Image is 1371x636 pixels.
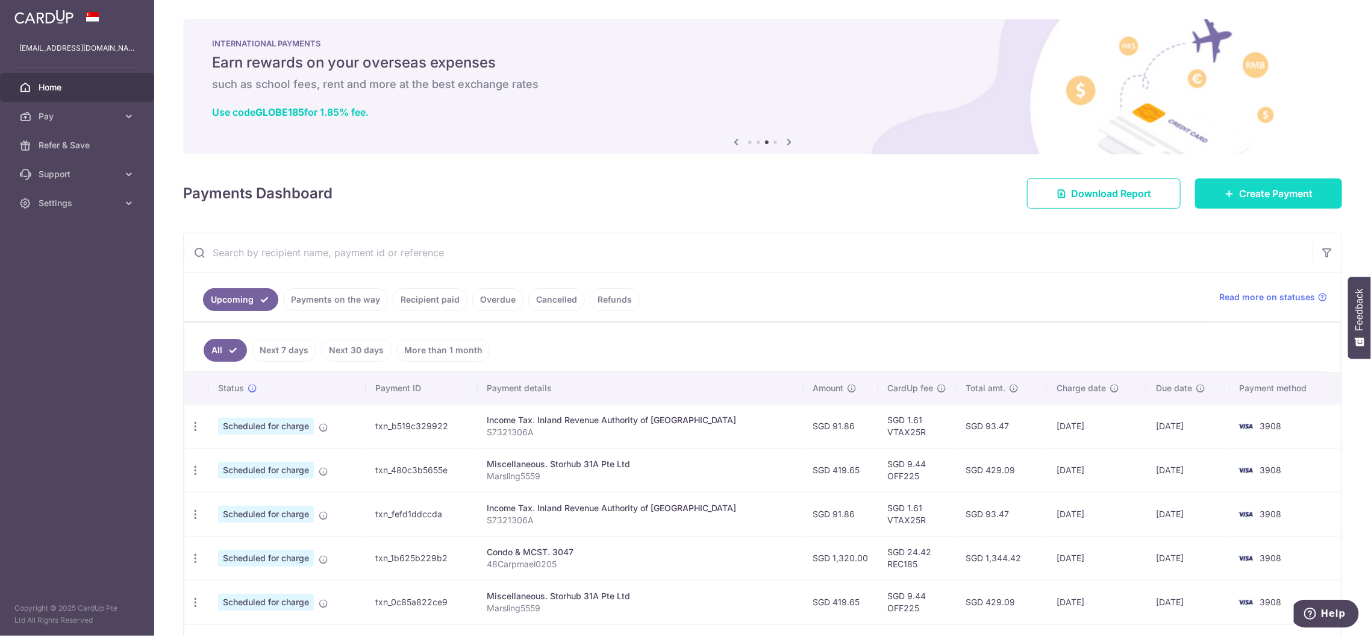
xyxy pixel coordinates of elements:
td: [DATE] [1146,404,1229,448]
span: Due date [1156,382,1192,394]
td: [DATE] [1047,448,1146,492]
h5: Earn rewards on your overseas expenses [212,53,1313,72]
span: 3908 [1260,597,1282,607]
span: Home [39,81,118,93]
span: Charge date [1057,382,1106,394]
a: Overdue [472,288,523,311]
span: 3908 [1260,509,1282,519]
span: Read more on statuses [1219,291,1315,303]
td: [DATE] [1146,536,1229,580]
div: Income Tax. Inland Revenue Authority of [GEOGRAPHIC_DATA] [487,502,794,514]
span: Scheduled for charge [218,594,314,611]
span: Status [218,382,244,394]
span: Refer & Save [39,139,118,151]
img: Bank Card [1234,595,1258,609]
span: Settings [39,197,118,209]
span: Scheduled for charge [218,462,314,479]
a: More than 1 month [396,339,490,362]
span: Scheduled for charge [218,506,314,523]
span: Support [39,168,118,180]
img: Bank Card [1234,463,1258,477]
a: Create Payment [1195,178,1342,209]
a: All [204,339,247,362]
a: Cancelled [528,288,585,311]
td: SGD 24.42 REC185 [878,536,957,580]
td: [DATE] [1146,492,1229,536]
a: Download Report [1027,178,1181,209]
td: [DATE] [1146,448,1229,492]
span: Scheduled for charge [218,418,314,435]
span: 3908 [1260,465,1282,475]
td: SGD 1.61 VTAX25R [878,404,957,448]
img: Bank Card [1234,419,1258,433]
div: Miscellaneous. Storhub 31A Pte Ltd [487,458,794,470]
td: SGD 419.65 [804,580,878,624]
th: Payment method [1230,373,1341,404]
p: Marsling5559 [487,602,794,614]
h6: such as school fees, rent and more at the best exchange rates [212,77,1313,92]
p: S7321306A [487,514,794,526]
a: Next 30 days [321,339,392,362]
td: txn_fefd1ddccda [366,492,478,536]
p: [EMAIL_ADDRESS][DOMAIN_NAME] [19,42,135,54]
div: Condo & MCST. 3047 [487,546,794,558]
td: SGD 429.09 [957,448,1047,492]
span: 3908 [1260,553,1282,563]
img: International Payment Banner [183,19,1342,154]
td: SGD 91.86 [804,404,878,448]
td: txn_0c85a822ce9 [366,580,478,624]
td: SGD 91.86 [804,492,878,536]
span: Feedback [1354,289,1365,331]
a: Recipient paid [393,288,467,311]
span: Scheduled for charge [218,550,314,567]
th: Payment details [478,373,804,404]
span: Download Report [1071,186,1151,201]
td: [DATE] [1047,404,1146,448]
input: Search by recipient name, payment id or reference [184,233,1313,272]
td: SGD 93.47 [957,404,1047,448]
a: Payments on the way [283,288,388,311]
a: Use codeGLOBE185for 1.85% fee. [212,106,369,118]
span: Pay [39,110,118,122]
td: SGD 93.47 [957,492,1047,536]
td: SGD 1,344.42 [957,536,1047,580]
td: SGD 429.09 [957,580,1047,624]
td: [DATE] [1047,580,1146,624]
td: [DATE] [1047,536,1146,580]
span: Create Payment [1239,186,1313,201]
span: Amount [813,382,844,394]
td: SGD 9.44 OFF225 [878,580,957,624]
img: CardUp [14,10,73,24]
a: Next 7 days [252,339,316,362]
td: txn_1b625b229b2 [366,536,478,580]
a: Upcoming [203,288,278,311]
p: INTERNATIONAL PAYMENTS [212,39,1313,48]
span: 3908 [1260,421,1282,431]
td: [DATE] [1146,580,1229,624]
td: txn_b519c329922 [366,404,478,448]
th: Payment ID [366,373,478,404]
img: Bank Card [1234,507,1258,521]
p: Marsling5559 [487,470,794,482]
td: SGD 419.65 [804,448,878,492]
span: CardUp fee [888,382,934,394]
td: SGD 9.44 OFF225 [878,448,957,492]
div: Income Tax. Inland Revenue Authority of [GEOGRAPHIC_DATA] [487,414,794,426]
span: Total amt. [966,382,1006,394]
p: 48Carpmael0205 [487,558,794,570]
td: txn_480c3b5655e [366,448,478,492]
td: [DATE] [1047,492,1146,536]
p: S7321306A [487,426,794,438]
a: Read more on statuses [1219,291,1327,303]
a: Refunds [590,288,640,311]
h4: Payments Dashboard [183,183,333,204]
td: SGD 1,320.00 [804,536,878,580]
img: Bank Card [1234,551,1258,565]
td: SGD 1.61 VTAX25R [878,492,957,536]
button: Feedback - Show survey [1348,277,1371,359]
b: GLOBE185 [255,106,304,118]
iframe: Opens a widget where you can find more information [1294,600,1359,630]
div: Miscellaneous. Storhub 31A Pte Ltd [487,590,794,602]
